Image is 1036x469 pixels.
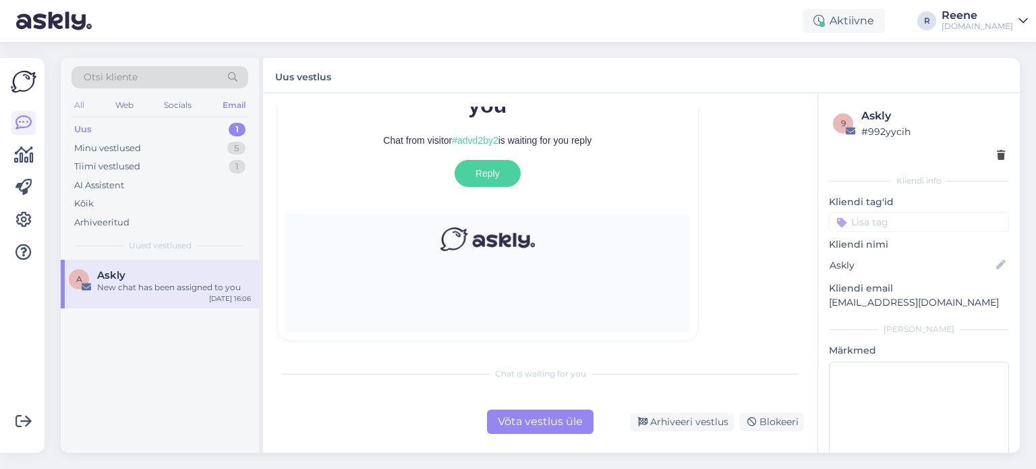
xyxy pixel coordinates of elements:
[829,175,1009,187] div: Kliendi info
[829,323,1009,335] div: [PERSON_NAME]
[829,296,1009,310] p: [EMAIL_ADDRESS][DOMAIN_NAME]
[942,10,1013,21] div: Reene
[942,21,1013,32] div: [DOMAIN_NAME]
[74,197,94,211] div: Kõik
[229,123,246,136] div: 1
[487,410,594,434] div: Võta vestlus üle
[452,135,498,146] span: #advd2by2
[227,142,246,155] div: 5
[739,413,804,431] div: Blokeeri
[861,124,1005,139] div: # 992yycih
[97,269,125,281] span: Askly
[74,160,140,173] div: Tiimi vestlused
[71,96,87,114] div: All
[129,240,192,252] span: Uued vestlused
[829,212,1009,232] input: Lisa tag
[861,108,1005,124] div: Askly
[74,142,141,155] div: Minu vestlused
[84,70,138,84] span: Otsi kliente
[455,160,521,187] a: Reply
[476,168,500,179] span: Reply
[917,11,936,30] div: R
[942,10,1028,32] a: Reene[DOMAIN_NAME]
[440,227,535,252] img: Askly logo
[220,96,248,114] div: Email
[229,160,246,173] div: 1
[209,294,251,304] div: [DATE] 16:06
[829,281,1009,296] p: Kliendi email
[97,281,251,294] div: New chat has been assigned to you
[11,69,36,94] img: Askly Logo
[161,96,194,114] div: Socials
[275,66,331,84] label: Uus vestlus
[841,118,846,128] span: 9
[277,368,804,380] div: Chat is waiting for you
[74,179,124,192] div: AI Assistent
[630,413,734,431] div: Arhiveeri vestlus
[803,9,885,33] div: Aktiivne
[76,274,82,284] span: A
[829,238,1009,252] p: Kliendi nimi
[74,123,92,136] div: Uus
[829,343,1009,358] p: Märkmed
[830,258,994,273] input: Lisa nimi
[829,195,1009,209] p: Kliendi tag'id
[316,135,660,146] p: Chat from visitor is waiting for you reply
[74,216,129,229] div: Arhiveeritud
[113,96,136,114] div: Web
